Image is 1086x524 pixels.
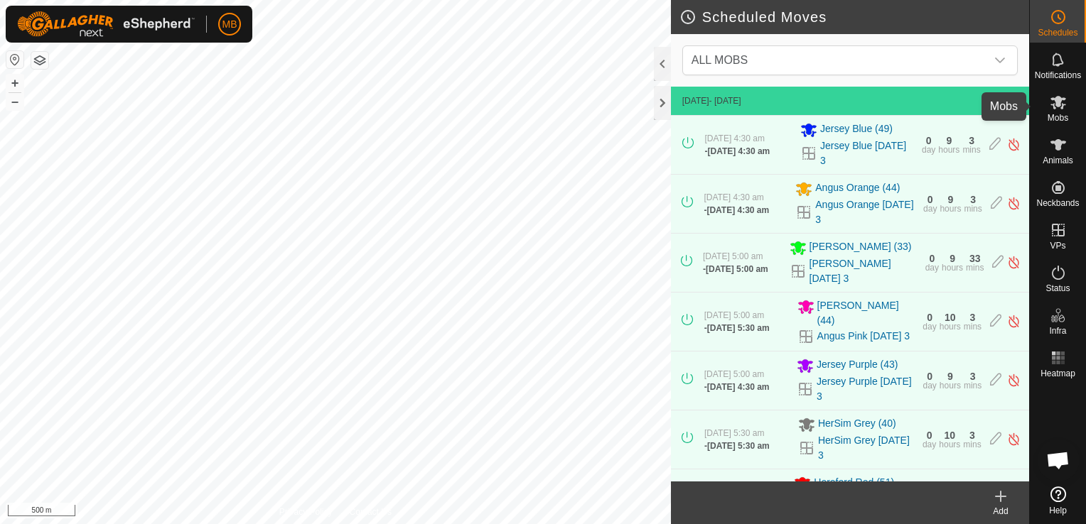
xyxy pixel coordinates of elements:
[704,192,763,202] span: [DATE] 4:30 am
[810,239,912,256] span: [PERSON_NAME] (33)
[929,253,935,263] div: 0
[706,205,769,215] span: [DATE] 4:30 am
[815,180,900,197] span: Angus Orange (44)
[942,263,963,272] div: hours
[923,440,936,449] div: day
[707,441,770,451] span: [DATE] 5:30 am
[1007,373,1021,388] img: Turn off schedule move
[704,381,770,393] div: -
[947,371,953,381] div: 9
[704,145,770,158] div: -
[925,263,939,272] div: day
[939,440,960,449] div: hours
[1045,284,1070,293] span: Status
[1048,114,1068,122] span: Mobs
[940,322,961,331] div: hours
[1007,255,1021,270] img: Turn off schedule move
[686,46,986,75] span: ALL MOBS
[948,195,954,204] div: 9
[964,204,982,213] div: mins
[818,416,896,433] span: HerSim Grey (40)
[938,146,959,154] div: hours
[703,263,768,275] div: -
[279,506,333,518] a: Privacy Policy
[817,357,898,374] span: Jersey Purple (43)
[704,310,764,320] span: [DATE] 5:00 am
[1041,369,1075,378] span: Heatmap
[1049,506,1067,515] span: Help
[945,430,956,440] div: 10
[1049,327,1066,335] span: Infra
[945,312,956,322] div: 10
[17,11,195,37] img: Gallagher Logo
[927,430,932,440] div: 0
[970,312,976,322] div: 3
[963,440,981,449] div: mins
[969,136,974,146] div: 3
[1036,199,1079,207] span: Neckbands
[986,46,1014,75] div: dropdown trigger
[817,374,914,404] a: Jersey Purple [DATE] 3
[969,253,981,263] div: 33
[927,312,932,322] div: 0
[6,75,23,92] button: +
[709,96,741,106] span: - [DATE]
[928,195,933,204] div: 0
[810,256,917,286] a: [PERSON_NAME] [DATE] 3
[679,9,1029,26] h2: Scheduled Moves
[1038,28,1077,37] span: Schedules
[1030,481,1086,520] a: Help
[704,204,769,217] div: -
[820,121,893,138] span: Jersey Blue (49)
[923,204,937,213] div: day
[222,17,237,32] span: MB
[1037,439,1080,481] a: Open chat
[970,195,976,204] div: 3
[707,146,770,156] span: [DATE] 4:30 am
[818,433,914,463] a: HerSim Grey [DATE] 3
[704,369,764,379] span: [DATE] 5:00 am
[820,138,913,168] a: Jersey Blue [DATE] 3
[682,96,709,106] span: [DATE]
[703,251,763,261] span: [DATE] 5:00 am
[704,322,770,334] div: -
[817,298,915,328] span: [PERSON_NAME] (44)
[927,371,932,381] div: 0
[815,197,915,227] a: Angus Orange [DATE] 3
[817,329,910,344] a: Angus Pink [DATE] 3
[707,382,770,392] span: [DATE] 4:30 am
[972,505,1029,518] div: Add
[706,264,768,274] span: [DATE] 5:00 am
[704,440,770,452] div: -
[6,51,23,68] button: Reset Map
[1043,156,1073,165] span: Animals
[970,371,976,381] div: 3
[704,133,764,143] span: [DATE] 4:30 am
[964,322,982,331] div: mins
[966,263,984,272] div: mins
[692,54,748,66] span: ALL MOBS
[962,146,980,154] div: mins
[940,381,961,390] div: hours
[946,136,952,146] div: 9
[1007,432,1021,447] img: Turn off schedule move
[6,93,23,110] button: –
[1007,137,1021,152] img: Turn off schedule move
[1050,241,1065,250] span: VPs
[814,475,894,492] span: Hereford Red (51)
[1007,196,1021,211] img: Turn off schedule move
[31,52,48,69] button: Map Layers
[950,253,955,263] div: 9
[350,506,392,518] a: Contact Us
[707,323,770,333] span: [DATE] 5:30 am
[923,322,936,331] div: day
[922,146,935,154] div: day
[940,204,961,213] div: hours
[969,430,975,440] div: 3
[964,381,982,390] div: mins
[704,428,764,438] span: [DATE] 5:30 am
[1035,71,1081,80] span: Notifications
[923,381,937,390] div: day
[926,136,932,146] div: 0
[1007,314,1021,329] img: Turn off schedule move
